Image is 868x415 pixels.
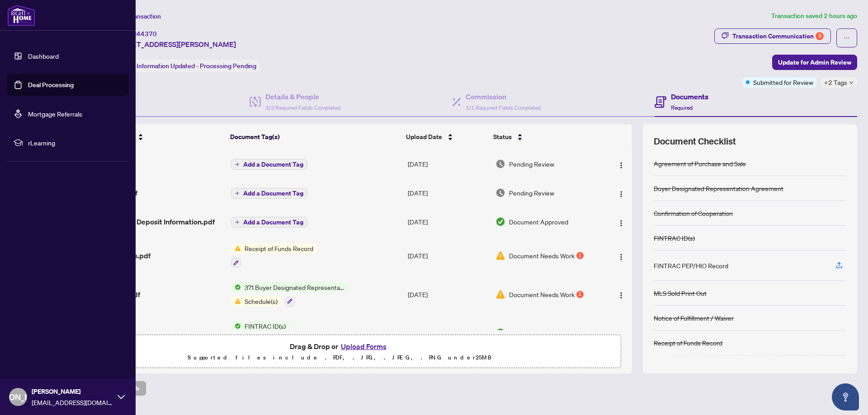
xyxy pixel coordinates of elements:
th: Status [490,124,599,149]
h4: Details & People [265,91,340,102]
span: [EMAIL_ADDRESS][DOMAIN_NAME] [32,397,113,407]
span: plus [235,220,240,224]
div: 1 [576,252,584,259]
span: Add a Document Tag [243,219,303,225]
button: Update for Admin Review [772,55,857,70]
button: Logo [614,214,628,229]
button: Status IconFINTRAC ID(s) [231,321,289,345]
button: Add a Document Tag [231,159,307,170]
button: Add a Document Tag [231,217,307,228]
span: View Transaction [113,12,161,20]
span: Drag & Drop or [290,340,389,352]
button: Upload Forms [338,340,389,352]
img: Document Status [495,251,505,261]
span: [PERSON_NAME] [32,387,113,396]
span: ellipsis [844,35,850,41]
span: FINTRAC ID(s) [241,321,289,331]
th: Upload Date [402,124,490,149]
div: 3 [816,32,824,40]
div: Agreement of Purchase and Sale [654,159,746,168]
span: Submitted for Review [753,77,813,87]
span: +2 Tags [824,77,847,88]
img: Document Status [495,159,505,169]
span: Document Approved [509,217,568,227]
img: Status Icon [231,321,241,331]
div: Receipt of Funds Record [654,338,722,348]
a: Mortgage Referrals [28,110,82,118]
span: Pending Review [509,188,554,198]
span: Add a Document Tag [243,190,303,196]
td: [DATE] [404,149,492,178]
div: MLS Sold Print Out [654,288,707,298]
div: Transaction Communication [732,29,824,43]
th: Document Tag(s) [226,124,403,149]
span: Document Approved [509,328,568,338]
span: Add a Document Tag [243,161,303,168]
td: [DATE] [404,178,492,207]
button: Logo [614,287,628,302]
div: FINTRAC ID(s) [654,233,695,243]
span: Status [493,132,512,142]
div: Notice of Fulfillment / Waiver [654,313,734,323]
a: Dashboard [28,52,59,60]
td: [DATE] [404,275,492,314]
h4: Documents [671,91,708,102]
button: Status Icon371 Buyer Designated Representation Agreement - Authority for Purchase or LeaseStatus ... [231,282,348,307]
span: Document Checklist [654,135,736,148]
span: 3/3 Required Fields Completed [265,104,340,111]
button: Logo [614,157,628,171]
span: Document Needs Work [509,251,575,261]
span: [STREET_ADDRESS][PERSON_NAME] [112,39,236,50]
span: Information Updated - Processing Pending [137,62,256,70]
img: Logo [618,253,625,261]
img: Status Icon [231,243,241,253]
button: Transaction Communication3 [714,28,831,44]
a: Deal Processing [28,81,74,89]
button: Logo [614,326,628,340]
img: Document Status [495,328,505,338]
p: Supported files include .PDF, .JPG, .JPEG, .PNG under 25 MB [64,352,615,363]
img: Status Icon [231,296,241,306]
span: Required [671,104,693,111]
span: Drag & Drop orUpload FormsSupported files include .PDF, .JPG, .JPEG, .PNG under25MB [58,335,621,368]
div: FINTRAC PEP/HIO Record [654,261,728,270]
button: Open asap [832,383,859,410]
td: [DATE] [404,207,492,236]
span: Trust Account Deposit Information.pdf [89,216,215,227]
img: Status Icon [231,282,241,292]
img: Document Status [495,289,505,299]
article: Transaction saved 2 hours ago [771,11,857,21]
div: Status: [112,60,260,72]
span: 1/1 Required Fields Completed [466,104,541,111]
h4: Commission [466,91,541,102]
div: Confirmation of Cooperation [654,208,733,218]
span: rLearning [28,138,122,148]
span: Pending Review [509,159,554,169]
span: Update for Admin Review [778,55,851,70]
td: [DATE] [404,236,492,275]
button: Logo [614,186,628,200]
span: plus [235,162,240,167]
span: down [849,80,854,85]
span: 44370 [137,30,157,38]
img: Logo [618,191,625,198]
button: Add a Document Tag [231,188,307,199]
img: Document Status [495,188,505,198]
img: logo [7,5,35,26]
img: Logo [618,292,625,299]
span: Document Needs Work [509,289,575,299]
span: 371 Buyer Designated Representation Agreement - Authority for Purchase or Lease [241,282,348,292]
button: Status IconReceipt of Funds Record [231,243,317,268]
span: plus [235,191,240,196]
span: Schedule(s) [241,296,281,306]
div: 1 [576,291,584,298]
td: [DATE] [404,314,492,353]
img: Document Status [495,217,505,227]
img: Logo [618,162,625,169]
th: (21) File Name [85,124,226,149]
span: Receipt of Funds Record [241,243,317,253]
div: Buyer Designated Representation Agreement [654,183,783,193]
